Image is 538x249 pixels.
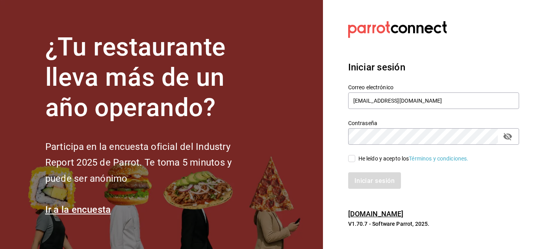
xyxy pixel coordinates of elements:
font: Correo electrónico [348,84,393,90]
font: He leído y acepto los [358,155,409,162]
a: [DOMAIN_NAME] [348,210,404,218]
font: V1.70.7 - Software Parrot, 2025. [348,221,430,227]
input: Ingresa tu correo electrónico [348,92,519,109]
button: campo de contraseña [501,130,514,143]
font: ¿Tu restaurante lleva más de un año operando? [45,32,226,122]
font: Participa en la encuesta oficial del Industry Report 2025 de Parrot. Te toma 5 minutos y puede se... [45,141,232,184]
font: Contraseña [348,120,377,126]
a: Términos y condiciones. [409,155,468,162]
font: Iniciar sesión [348,62,405,73]
a: Ir a la encuesta [45,204,111,215]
